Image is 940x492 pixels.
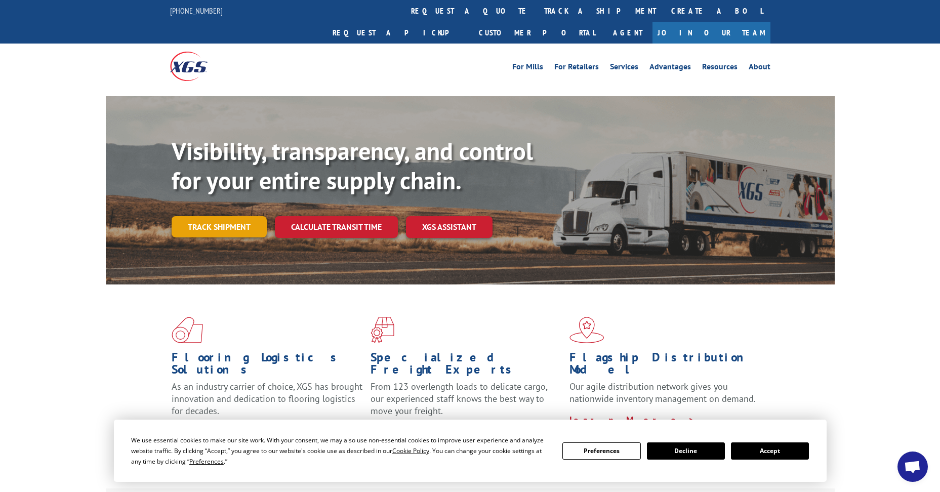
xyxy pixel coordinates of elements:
[172,216,267,237] a: Track shipment
[731,442,809,460] button: Accept
[170,6,223,16] a: [PHONE_NUMBER]
[172,351,363,381] h1: Flooring Logistics Solutions
[702,63,738,74] a: Resources
[471,22,603,44] a: Customer Portal
[371,351,562,381] h1: Specialized Freight Experts
[749,63,770,74] a: About
[172,381,362,417] span: As an industry carrier of choice, XGS has brought innovation and dedication to flooring logistics...
[647,442,725,460] button: Decline
[512,63,543,74] a: For Mills
[562,442,640,460] button: Preferences
[897,452,928,482] a: Open chat
[275,216,398,238] a: Calculate transit time
[569,317,604,343] img: xgs-icon-flagship-distribution-model-red
[649,63,691,74] a: Advantages
[325,22,471,44] a: Request a pickup
[114,420,827,482] div: Cookie Consent Prompt
[569,351,761,381] h1: Flagship Distribution Model
[392,446,429,455] span: Cookie Policy
[603,22,652,44] a: Agent
[554,63,599,74] a: For Retailers
[406,216,493,238] a: XGS ASSISTANT
[569,414,696,426] a: Learn More >
[569,381,756,404] span: Our agile distribution network gives you nationwide inventory management on demand.
[172,317,203,343] img: xgs-icon-total-supply-chain-intelligence-red
[172,135,533,196] b: Visibility, transparency, and control for your entire supply chain.
[371,381,562,426] p: From 123 overlength loads to delicate cargo, our experienced staff knows the best way to move you...
[652,22,770,44] a: Join Our Team
[371,317,394,343] img: xgs-icon-focused-on-flooring-red
[189,457,224,466] span: Preferences
[610,63,638,74] a: Services
[131,435,550,467] div: We use essential cookies to make our site work. With your consent, we may also use non-essential ...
